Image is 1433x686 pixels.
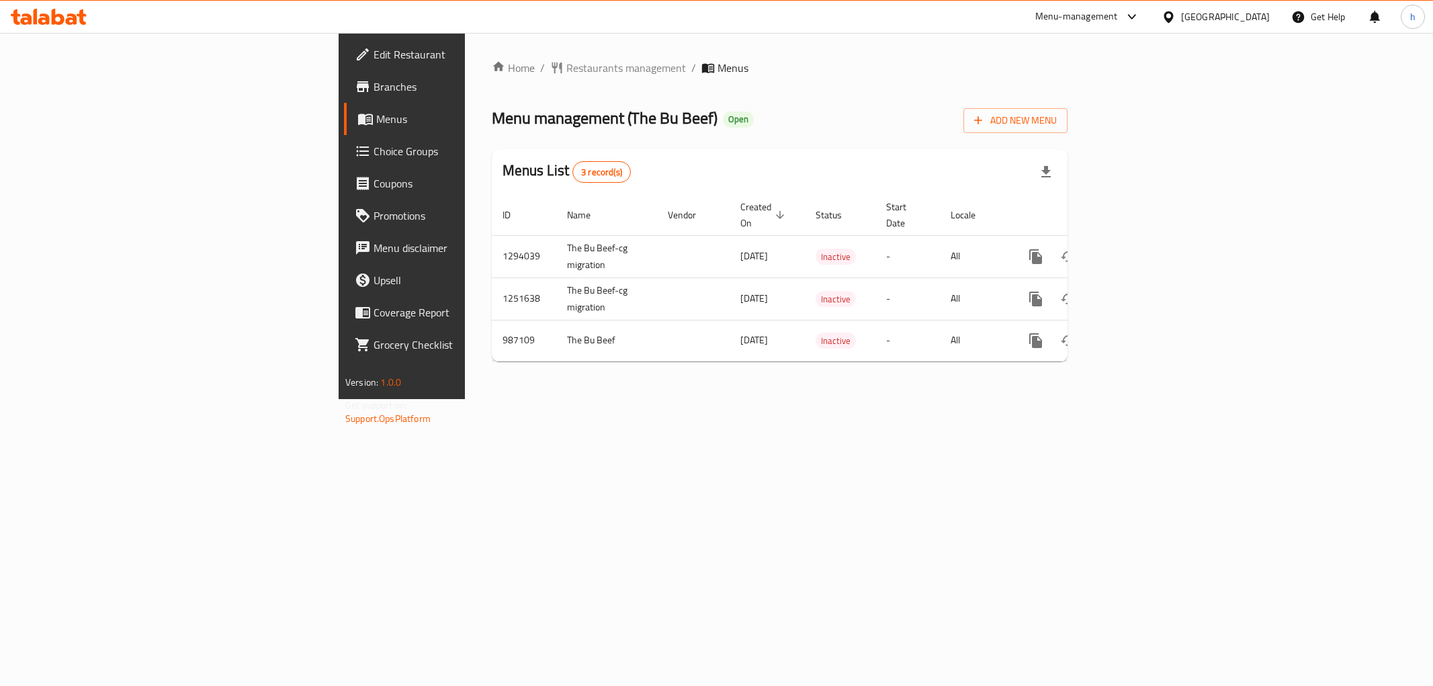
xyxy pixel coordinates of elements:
span: 1.0.0 [380,374,401,391]
td: The Bu Beef-cg migration [556,277,657,320]
span: Choice Groups [374,143,567,159]
button: more [1020,325,1052,357]
div: Open [723,112,754,128]
a: Menus [344,103,578,135]
span: [DATE] [740,290,768,307]
span: Open [723,114,754,125]
span: Edit Restaurant [374,46,567,62]
span: Coverage Report [374,304,567,320]
a: Coupons [344,167,578,200]
a: Upsell [344,264,578,296]
span: Name [567,207,608,223]
span: Version: [345,374,378,391]
span: Promotions [374,208,567,224]
span: Start Date [886,199,924,231]
button: Change Status [1052,283,1084,315]
span: Menus [376,111,567,127]
span: Add New Menu [974,112,1057,129]
span: Get support on: [345,396,407,414]
td: - [875,320,940,361]
a: Restaurants management [550,60,686,76]
td: - [875,235,940,277]
span: Upsell [374,272,567,288]
a: Choice Groups [344,135,578,167]
td: All [940,235,1009,277]
a: Coverage Report [344,296,578,329]
span: ID [503,207,528,223]
td: The Bu Beef-cg migration [556,235,657,277]
span: Branches [374,79,567,95]
div: [GEOGRAPHIC_DATA] [1181,9,1270,24]
button: more [1020,283,1052,315]
span: Menu management ( The Bu Beef ) [492,103,718,133]
td: The Bu Beef [556,320,657,361]
span: Inactive [816,333,856,349]
span: Locale [951,207,993,223]
span: h [1410,9,1416,24]
h2: Menus List [503,161,631,183]
div: Inactive [816,333,856,349]
span: Inactive [816,249,856,265]
span: Vendor [668,207,713,223]
span: Restaurants management [566,60,686,76]
span: Menus [718,60,748,76]
div: Export file [1030,156,1062,188]
td: All [940,320,1009,361]
li: / [691,60,696,76]
span: 3 record(s) [573,166,630,179]
button: Change Status [1052,241,1084,273]
span: Created On [740,199,789,231]
span: Status [816,207,859,223]
a: Support.OpsPlatform [345,410,431,427]
a: Grocery Checklist [344,329,578,361]
a: Menu disclaimer [344,232,578,264]
button: Change Status [1052,325,1084,357]
span: [DATE] [740,331,768,349]
div: Inactive [816,291,856,307]
td: - [875,277,940,320]
td: All [940,277,1009,320]
nav: breadcrumb [492,60,1068,76]
span: Menu disclaimer [374,240,567,256]
table: enhanced table [492,195,1160,361]
button: Add New Menu [963,108,1068,133]
a: Branches [344,71,578,103]
th: Actions [1009,195,1160,236]
div: Menu-management [1035,9,1118,25]
a: Edit Restaurant [344,38,578,71]
span: Grocery Checklist [374,337,567,353]
button: more [1020,241,1052,273]
span: Inactive [816,292,856,307]
a: Promotions [344,200,578,232]
div: Total records count [572,161,631,183]
span: [DATE] [740,247,768,265]
span: Coupons [374,175,567,191]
